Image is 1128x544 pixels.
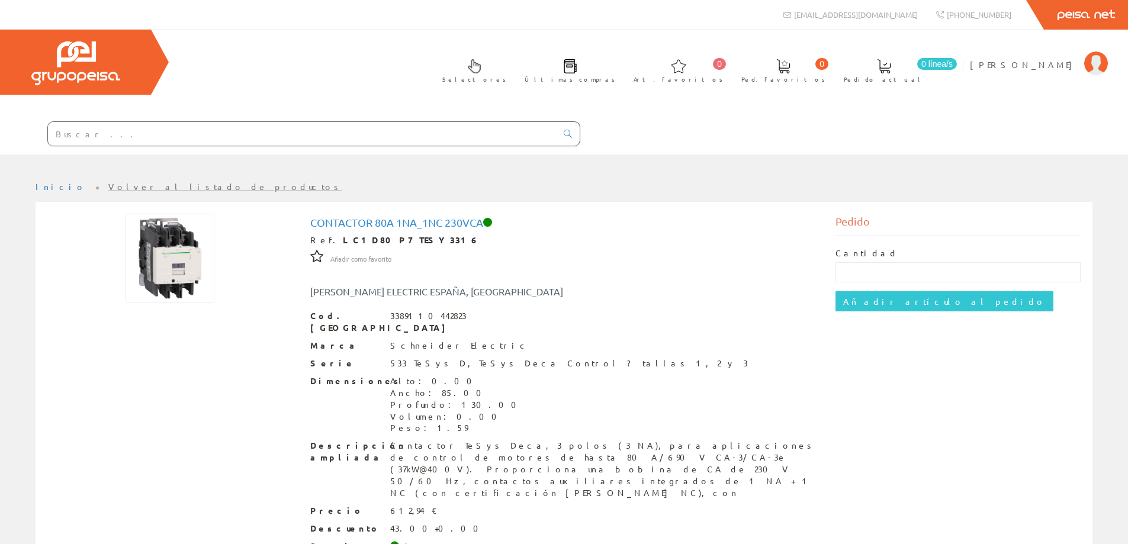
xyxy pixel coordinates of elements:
span: Pedido actual [844,73,924,85]
input: Añadir artículo al pedido [835,291,1053,311]
div: Schneider Electric [390,340,529,352]
span: Selectores [442,73,506,85]
span: [PERSON_NAME] [970,59,1078,70]
span: Descripción ampliada [310,440,381,463]
label: Cantidad [835,247,898,259]
span: Precio [310,505,381,517]
div: 533 TeSys D, TeSys Deca Control ? tallas 1, 2 y 3 [390,358,748,369]
span: Descuento [310,523,381,535]
span: 0 [815,58,828,70]
div: 3389110442823 [390,310,467,322]
img: Grupo Peisa [31,41,120,85]
span: Ped. favoritos [741,73,825,85]
span: [EMAIL_ADDRESS][DOMAIN_NAME] [794,9,918,20]
span: Serie [310,358,381,369]
a: Selectores [430,49,512,90]
span: Últimas compras [525,73,615,85]
input: Buscar ... [48,122,557,146]
a: [PERSON_NAME] [970,49,1108,60]
span: Cod. [GEOGRAPHIC_DATA] [310,310,381,334]
span: Art. favoritos [634,73,723,85]
div: Alto: 0.00 [390,375,523,387]
div: 612,94 € [390,505,438,517]
div: [PERSON_NAME] ELECTRIC ESPAÑA, [GEOGRAPHIC_DATA] [301,285,608,298]
img: Foto artículo Contactor 80a 1na_1nc 230vca (150x150) [126,214,214,302]
strong: LC1D80P7 TESY3316 [343,234,479,245]
div: 43.00+0.00 [390,523,486,535]
div: Pedido [835,214,1081,236]
h1: Contactor 80a 1na_1nc 230vca [310,217,818,228]
span: 0 [713,58,726,70]
a: Inicio [36,181,86,192]
span: Dimensiones [310,375,381,387]
div: Contactor TeSys Deca, 3 polos (3 NA), para aplicaciones de control de motores de hasta 80 A/690 V... [390,440,818,499]
span: [PHONE_NUMBER] [947,9,1011,20]
a: Últimas compras [513,49,621,90]
div: Volumen: 0.00 [390,411,523,423]
span: Marca [310,340,381,352]
div: Ref. [310,234,818,246]
div: Peso: 1.59 [390,422,523,434]
span: Añadir como favorito [330,255,391,264]
div: Profundo: 130.00 [390,399,523,411]
a: Volver al listado de productos [108,181,342,192]
span: 0 línea/s [917,58,957,70]
a: Añadir como favorito [330,253,391,263]
div: Ancho: 85.00 [390,387,523,399]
